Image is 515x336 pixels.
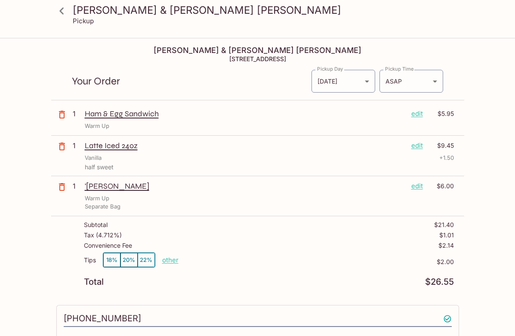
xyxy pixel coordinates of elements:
p: '[PERSON_NAME] [85,181,404,191]
p: Warm Up [85,122,109,130]
button: other [162,256,179,264]
button: 20% [120,253,138,267]
h4: [PERSON_NAME] & [PERSON_NAME] [PERSON_NAME] [51,46,464,55]
p: Convenience Fee [84,242,132,249]
p: Tax ( 4.712% ) [84,232,122,239]
p: 1 [73,109,81,118]
p: 1 [73,141,81,150]
p: half sweet [85,164,454,171]
p: $2.14 [438,242,454,249]
p: 1 [73,181,81,191]
p: Total [84,278,104,286]
p: Separate Bag [85,202,120,211]
input: Enter phone number [64,311,452,327]
p: $21.40 [434,221,454,228]
p: Subtotal [84,221,108,228]
p: edit [411,141,423,150]
p: Warm Up [85,194,109,202]
button: 18% [103,253,120,267]
div: [DATE] [311,70,375,93]
button: 22% [138,253,155,267]
p: edit [411,181,423,191]
h3: [PERSON_NAME] & [PERSON_NAME] [PERSON_NAME] [73,3,457,17]
p: + 1.50 [439,154,454,162]
p: $2.00 [179,258,454,265]
p: edit [411,109,423,118]
p: Your Order [72,77,311,85]
p: $6.00 [428,181,454,191]
label: Pickup Time [385,65,414,72]
p: Latte Iced 24oz [85,141,404,150]
p: $5.95 [428,109,454,118]
p: Vanilla [85,154,102,162]
p: Ham & Egg Sandwich [85,109,404,118]
p: Tips [84,257,96,264]
div: ASAP [379,70,443,93]
p: $26.55 [425,278,454,286]
label: Pickup Day [317,65,343,72]
p: $9.45 [428,141,454,150]
p: $1.01 [439,232,454,239]
h5: [STREET_ADDRESS] [51,55,464,62]
p: Pickup [73,17,94,25]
